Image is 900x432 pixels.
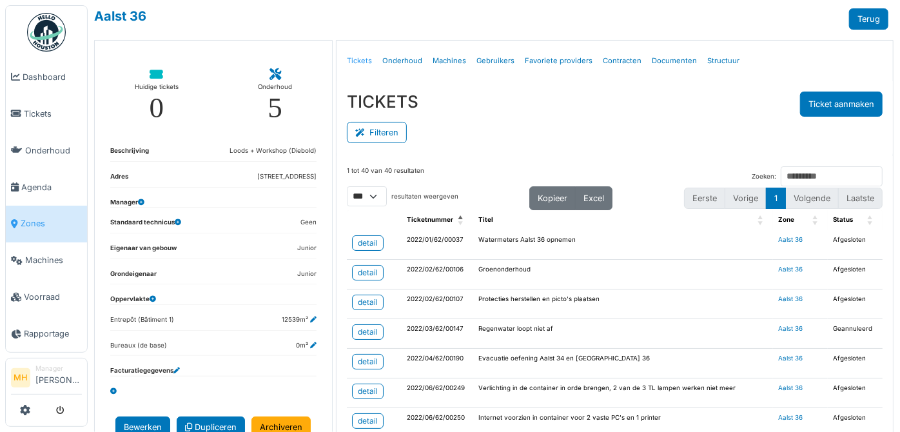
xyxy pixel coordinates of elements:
[6,315,87,352] a: Rapportage
[473,230,773,260] td: Watermeters Aalst 36 opnemen
[358,297,378,308] div: detail
[347,122,407,143] button: Filteren
[471,46,520,76] a: Gebruikers
[35,364,82,373] div: Manager
[21,181,82,193] span: Agenda
[352,354,384,369] a: detail
[110,244,177,259] dt: Eigenaar van gebouw
[778,295,803,302] a: Aalst 36
[110,341,167,351] dd: Bureaux (de base)
[110,198,144,208] dt: Manager
[828,349,883,378] td: Afgesloten
[778,236,803,243] a: Aalst 36
[702,46,745,76] a: Structuur
[778,384,803,391] a: Aalst 36
[135,81,179,93] div: Huidige tickets
[300,218,317,228] dd: Geen
[473,378,773,408] td: Verlichting in de container in orde brengen, 2 van de 3 TL lampen werken niet meer
[258,81,292,93] div: Onderhoud
[473,319,773,349] td: Regenwater loopt niet af
[11,364,82,395] a: MH Manager[PERSON_NAME]
[473,290,773,319] td: Protecties herstellen en picto's plaatsen
[391,192,458,202] label: resultaten weergeven
[752,172,776,182] label: Zoeken:
[110,366,180,376] dt: Facturatiegegevens
[828,260,883,290] td: Afgesloten
[352,324,384,340] a: detail
[282,315,317,325] dd: 12539m²
[828,290,883,319] td: Afgesloten
[778,414,803,421] a: Aalst 36
[110,218,181,233] dt: Standaard technicus
[94,8,146,24] a: Aalst 36
[478,216,493,223] span: Titel
[27,13,66,52] img: Badge_color-CXgf-gQk.svg
[149,93,164,123] div: 0
[6,206,87,242] a: Zones
[352,413,384,429] a: detail
[352,235,384,251] a: detail
[35,364,82,391] li: [PERSON_NAME]
[6,132,87,169] a: Onderhoud
[6,95,87,132] a: Tickets
[347,166,424,186] div: 1 tot 40 van 40 resultaten
[25,254,82,266] span: Machines
[358,237,378,249] div: detail
[297,244,317,253] dd: Junior
[352,384,384,399] a: detail
[828,230,883,260] td: Afgesloten
[6,279,87,315] a: Voorraad
[520,46,598,76] a: Favoriete providers
[766,188,786,209] button: 1
[110,146,149,161] dt: Beschrijving
[402,319,473,349] td: 2022/03/62/00147
[6,169,87,206] a: Agenda
[529,186,576,210] button: Kopieer
[6,242,87,279] a: Machines
[402,290,473,319] td: 2022/02/62/00107
[110,270,157,284] dt: Grondeigenaar
[575,186,612,210] button: Excel
[24,291,82,303] span: Voorraad
[248,59,302,133] a: Onderhoud 5
[297,270,317,279] dd: Junior
[268,93,282,123] div: 5
[25,144,82,157] span: Onderhoud
[849,8,888,30] a: Terug
[684,188,883,209] nav: pagination
[828,319,883,349] td: Geannuleerd
[358,326,378,338] div: detail
[352,295,384,310] a: detail
[758,210,765,230] span: Titel: Activate to sort
[342,46,377,76] a: Tickets
[402,260,473,290] td: 2022/02/62/00106
[358,386,378,397] div: detail
[647,46,702,76] a: Documenten
[407,216,453,223] span: Ticketnummer
[352,265,384,280] a: detail
[358,415,378,427] div: detail
[230,146,317,156] dd: Loods + Workshop (Diebold)
[296,341,317,351] dd: 0m²
[402,230,473,260] td: 2022/01/62/00037
[11,368,30,388] li: MH
[110,315,174,325] dd: Entrepôt (Bâtiment 1)
[473,260,773,290] td: Groenonderhoud
[24,108,82,120] span: Tickets
[583,193,604,203] span: Excel
[358,356,378,368] div: detail
[377,46,427,76] a: Onderhoud
[402,349,473,378] td: 2022/04/62/00190
[538,193,567,203] span: Kopieer
[6,59,87,95] a: Dashboard
[473,349,773,378] td: Evacuatie oefening Aalst 34 en [GEOGRAPHIC_DATA] 36
[347,92,418,112] h3: TICKETS
[124,59,189,133] a: Huidige tickets 0
[110,295,156,304] dt: Oppervlakte
[598,46,647,76] a: Contracten
[402,378,473,408] td: 2022/06/62/00249
[828,378,883,408] td: Afgesloten
[21,217,82,230] span: Zones
[778,266,803,273] a: Aalst 36
[24,328,82,340] span: Rapportage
